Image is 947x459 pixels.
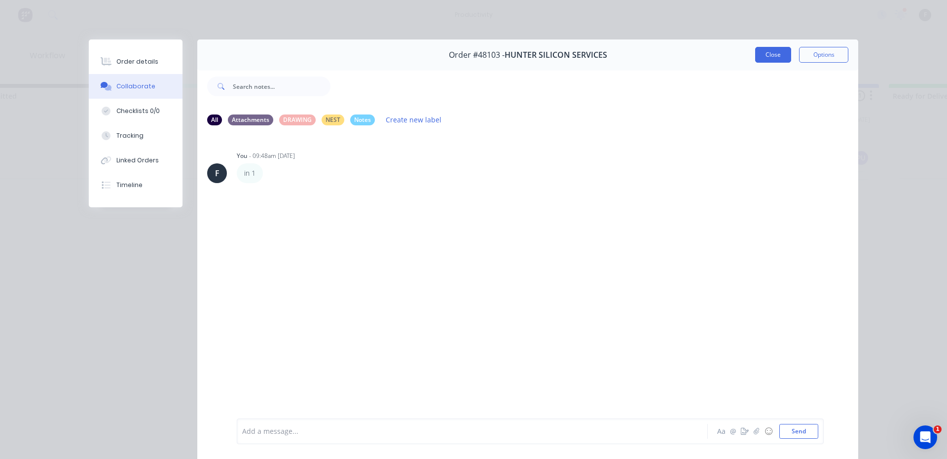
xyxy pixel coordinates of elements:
span: 1 [934,425,942,433]
iframe: Intercom live chat [913,425,937,449]
button: Send [779,424,818,439]
div: All [207,115,222,125]
button: Options [799,47,848,63]
button: Close [755,47,791,63]
button: Linked Orders [89,148,182,173]
div: Order details [116,57,158,66]
div: Timeline [116,181,143,190]
div: Attachments [228,115,273,125]
button: Timeline [89,173,182,197]
button: @ [727,425,739,437]
button: Checklists 0/0 [89,99,182,123]
button: Collaborate [89,74,182,99]
p: in 1 [244,168,255,178]
div: Checklists 0/0 [116,107,160,115]
div: Linked Orders [116,156,159,165]
button: ☺ [763,425,774,437]
span: HUNTER SILICON SERVICES [505,50,607,60]
div: Collaborate [116,82,155,91]
div: You [237,152,247,160]
div: Notes [350,115,375,125]
button: Create new label [381,113,447,126]
div: NEST [322,115,344,125]
button: Aa [715,425,727,437]
div: F [215,167,219,179]
span: Order #48103 - [449,50,505,60]
button: Order details [89,49,182,74]
button: Tracking [89,123,182,148]
input: Search notes... [233,76,330,96]
div: Tracking [116,131,144,140]
div: DRAWING [279,115,316,125]
div: - 09:48am [DATE] [249,152,295,160]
